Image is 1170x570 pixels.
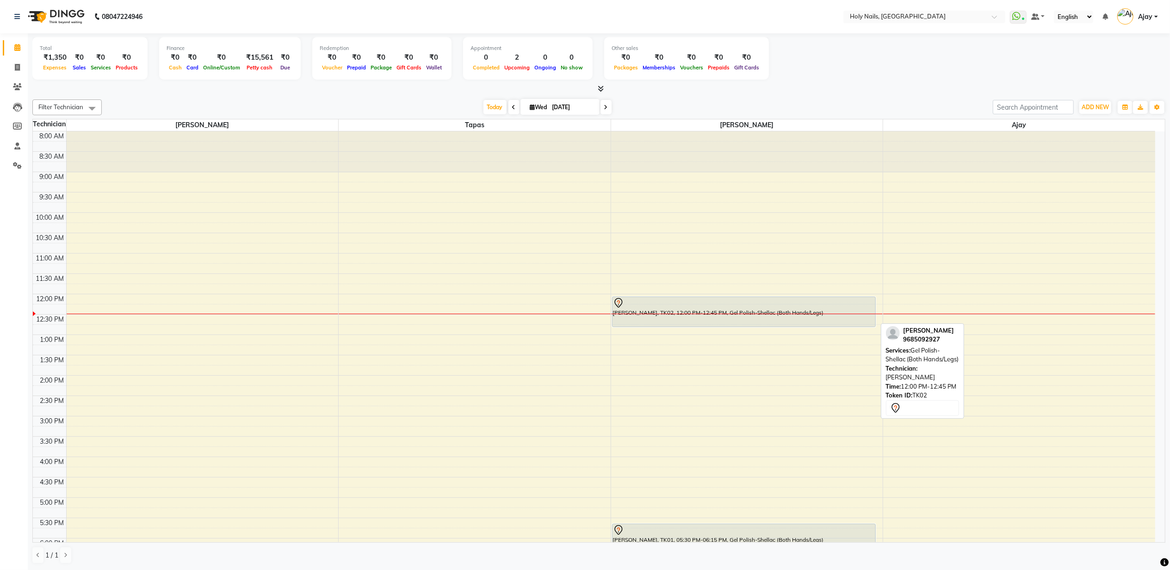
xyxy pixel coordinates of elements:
div: 12:00 PM-12:45 PM [886,382,959,391]
div: 3:00 PM [38,416,66,426]
div: 12:30 PM [35,315,66,324]
span: ADD NEW [1082,104,1109,111]
div: Other sales [612,44,761,52]
span: Products [113,64,140,71]
div: ₹0 [70,52,88,63]
span: [PERSON_NAME] [611,119,883,131]
span: Online/Custom [201,64,242,71]
div: 12:00 PM [35,294,66,304]
span: Upcoming [502,64,532,71]
span: [PERSON_NAME] [67,119,339,131]
div: 11:00 AM [34,254,66,263]
span: 1 / 1 [45,551,58,560]
div: Finance [167,44,293,52]
span: [PERSON_NAME] [904,327,954,334]
span: Gift Cards [394,64,424,71]
span: Card [184,64,201,71]
div: 9685092927 [904,335,954,344]
div: ₹0 [345,52,368,63]
div: ₹0 [678,52,706,63]
span: Packages [612,64,640,71]
div: ₹0 [612,52,640,63]
div: Appointment [470,44,585,52]
div: 4:30 PM [38,477,66,487]
div: ₹0 [113,52,140,63]
span: No show [558,64,585,71]
div: 3:30 PM [38,437,66,446]
span: Gel Polish-Shellac (Both Hands/Legs) [886,347,959,363]
span: Sales [70,64,88,71]
div: ₹0 [732,52,761,63]
div: Total [40,44,140,52]
span: Technician: [886,365,918,372]
div: ₹0 [277,52,293,63]
span: Petty cash [245,64,275,71]
div: 6:00 PM [38,539,66,548]
span: Wallet [424,64,444,71]
input: Search Appointment [993,100,1074,114]
span: Tapas [339,119,611,131]
div: TK02 [886,391,959,400]
div: 2:30 PM [38,396,66,406]
span: Ajay [1138,12,1152,22]
b: 08047224946 [102,4,142,30]
span: Memberships [640,64,678,71]
div: [PERSON_NAME], TK02, 12:00 PM-12:45 PM, Gel Polish-Shellac (Both Hands/Legs) [613,297,876,327]
div: 1:30 PM [38,355,66,365]
span: Completed [470,64,502,71]
div: ₹0 [167,52,184,63]
div: 4:00 PM [38,457,66,467]
div: 5:30 PM [38,518,66,528]
button: ADD NEW [1079,101,1111,114]
span: Expenses [41,64,69,71]
span: Ongoing [532,64,558,71]
span: Voucher [320,64,345,71]
img: profile [886,326,900,340]
div: ₹0 [424,52,444,63]
span: Prepaid [345,64,368,71]
span: Today [483,100,507,114]
div: 0 [532,52,558,63]
div: 9:30 AM [38,192,66,202]
div: [PERSON_NAME] [886,364,959,382]
div: ₹15,561 [242,52,277,63]
span: Token ID: [886,391,913,399]
span: Ajay [883,119,1155,131]
div: 9:00 AM [38,172,66,182]
div: ₹1,350 [40,52,70,63]
div: 1:00 PM [38,335,66,345]
span: Wed [528,104,550,111]
div: 10:00 AM [34,213,66,223]
img: logo [24,4,87,30]
span: Due [278,64,292,71]
div: 2 [502,52,532,63]
div: ₹0 [184,52,201,63]
div: 8:00 AM [38,131,66,141]
input: 2025-09-03 [550,100,596,114]
div: ₹0 [201,52,242,63]
span: Services [88,64,113,71]
div: [PERSON_NAME], TK01, 05:30 PM-06:15 PM, Gel Polish-Shellac (Both Hands/Legs) [613,524,876,554]
div: 2:00 PM [38,376,66,385]
span: Prepaids [706,64,732,71]
div: 11:30 AM [34,274,66,284]
div: ₹0 [394,52,424,63]
div: 0 [558,52,585,63]
span: Cash [167,64,184,71]
span: Vouchers [678,64,706,71]
div: 10:30 AM [34,233,66,243]
div: ₹0 [640,52,678,63]
div: 8:30 AM [38,152,66,161]
span: Gift Cards [732,64,761,71]
span: Package [368,64,394,71]
div: 5:00 PM [38,498,66,508]
span: Services: [886,347,911,354]
div: Redemption [320,44,444,52]
div: ₹0 [320,52,345,63]
span: Time: [886,383,901,390]
img: Ajay [1117,8,1133,25]
div: ₹0 [368,52,394,63]
div: ₹0 [88,52,113,63]
span: Filter Technician [38,103,83,111]
div: 0 [470,52,502,63]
